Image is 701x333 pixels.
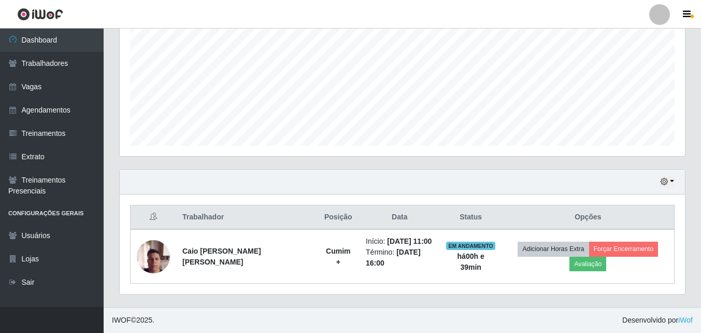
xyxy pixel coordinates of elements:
th: Trabalhador [176,205,317,230]
th: Posição [317,205,360,230]
span: Desenvolvido por [622,315,693,326]
strong: Caio [PERSON_NAME] [PERSON_NAME] [182,247,261,266]
strong: há 00 h e 39 min [457,252,484,271]
strong: Cumim + [326,247,350,266]
span: EM ANDAMENTO [446,242,495,250]
li: Término: [366,247,433,269]
li: Início: [366,236,433,247]
a: iWof [678,316,693,324]
button: Adicionar Horas Extra [518,242,589,256]
time: [DATE] 11:00 [387,237,432,245]
th: Status [440,205,502,230]
span: IWOF [112,316,131,324]
span: © 2025 . [112,315,154,326]
th: Opções [502,205,675,230]
button: Avaliação [569,257,606,271]
img: 1755176015400.jpeg [137,234,170,279]
th: Data [360,205,439,230]
button: Forçar Encerramento [589,242,659,256]
img: CoreUI Logo [17,8,63,21]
